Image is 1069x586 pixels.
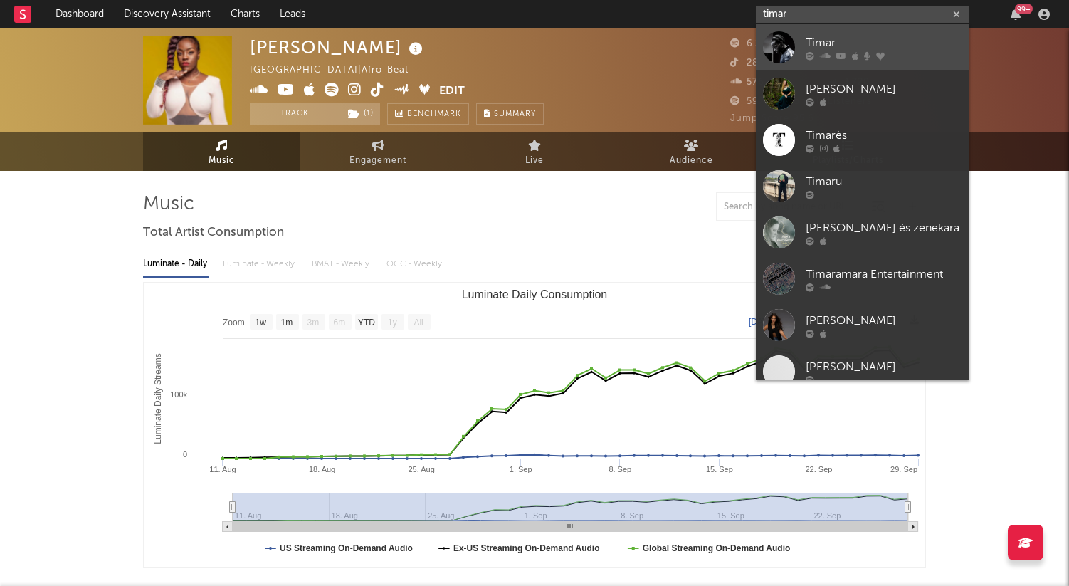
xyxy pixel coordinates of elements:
span: Engagement [349,152,406,169]
div: Timarès [806,127,962,144]
text: Zoom [223,318,245,328]
input: Search by song name or URL [717,202,867,213]
button: (1) [339,103,380,125]
div: Timar [806,34,962,51]
span: 597 907 Monthly Listeners [730,97,872,106]
text: All [414,318,423,328]
div: [PERSON_NAME] [806,312,962,329]
text: 100k [170,390,187,399]
span: ( 1 ) [339,103,381,125]
a: Timarès [756,117,969,163]
button: Edit [439,83,465,100]
a: Timaramara Entertainment [756,256,969,302]
button: Track [250,103,339,125]
text: Luminate Daily Consumption [462,288,608,300]
text: Luminate Daily Streams [153,353,163,444]
span: Benchmark [407,106,461,123]
svg: Luminate Daily Consumption [144,283,925,567]
text: 3m [307,318,320,328]
a: Engagement [300,132,456,171]
text: YTD [358,318,375,328]
text: 1w [256,318,267,328]
a: Live [456,132,613,171]
a: Timaru [756,163,969,209]
a: Benchmark [387,103,469,125]
a: Timar [756,24,969,70]
text: 1y [388,318,397,328]
text: 25. Aug [408,465,434,473]
text: 1m [281,318,293,328]
text: [DATE] [749,317,776,327]
span: 283 900 [730,58,786,68]
div: [PERSON_NAME] és zenekara [806,219,962,236]
div: Timaru [806,173,962,190]
a: [PERSON_NAME] [756,70,969,117]
text: 8. Sep [609,465,631,473]
a: Audience [613,132,769,171]
span: 576 [730,78,764,87]
div: Timaramara Entertainment [806,266,962,283]
a: [PERSON_NAME] [756,348,969,394]
div: 99 + [1015,4,1033,14]
div: [PERSON_NAME] [806,80,962,98]
span: Summary [494,110,536,118]
span: Audience [670,152,713,169]
text: 1. Sep [510,465,532,473]
span: 6 275 [730,39,772,48]
button: Summary [476,103,544,125]
text: 6m [334,318,346,328]
text: 29. Sep [890,465,917,473]
div: [PERSON_NAME] [806,358,962,375]
text: 11. Aug [209,465,236,473]
span: Live [525,152,544,169]
a: [PERSON_NAME] [756,302,969,348]
text: US Streaming On-Demand Audio [280,543,413,553]
a: [PERSON_NAME] és zenekara [756,209,969,256]
button: 99+ [1011,9,1021,20]
div: [GEOGRAPHIC_DATA] | Afro-Beat [250,62,425,79]
span: Total Artist Consumption [143,224,284,241]
span: Music [209,152,235,169]
text: 18. Aug [309,465,335,473]
text: 22. Sep [805,465,832,473]
text: 15. Sep [706,465,733,473]
div: [PERSON_NAME] [250,36,426,59]
text: 0 [183,450,187,459]
a: Music [143,132,300,171]
text: Ex-US Streaming On-Demand Audio [453,543,600,553]
span: Jump Score: 95.6 [730,114,814,123]
input: Search for artists [756,6,969,23]
div: Luminate - Daily [143,252,209,276]
text: Global Streaming On-Demand Audio [643,543,791,553]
